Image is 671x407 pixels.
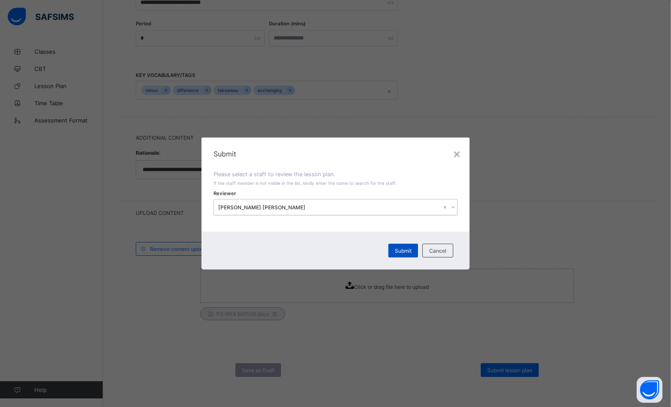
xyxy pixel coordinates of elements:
div: [PERSON_NAME] [PERSON_NAME] [218,204,442,211]
span: Submit [213,150,458,158]
span: If the staff member is not visible in the list, kindly enter the name to search for the staff. [213,181,396,186]
span: Cancel [429,248,446,254]
button: Open asap [637,377,662,403]
span: Please select a staff to review the lesson plan. [213,171,335,177]
span: Submit [395,248,412,254]
span: Reviewer [213,190,236,196]
div: × [453,146,461,161]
